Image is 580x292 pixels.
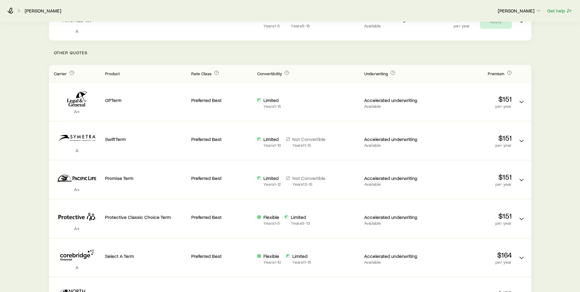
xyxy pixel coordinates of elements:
[191,175,252,181] p: Preferred Best
[547,7,573,14] button: Get help
[430,143,512,148] p: per year
[54,71,67,76] span: Carrier
[430,182,512,187] p: per year
[430,260,512,265] p: per year
[105,97,187,103] p: OPTerm
[292,260,311,265] p: Years 11 - 15
[292,136,325,142] p: Not Convertible
[257,71,282,76] span: Convertibility
[54,186,100,192] p: A+
[364,214,425,220] p: Accelerated underwriting
[364,253,425,259] p: Accelerated underwriting
[292,253,311,259] p: Limited
[105,136,187,142] p: SwiftTerm
[263,253,281,259] p: Flexible
[263,104,281,109] p: Years 1 - 15
[263,97,281,103] p: Limited
[498,8,542,14] p: [PERSON_NAME]
[430,104,512,109] p: per year
[263,23,280,28] p: Years 1 - 5
[364,260,425,265] p: Available
[54,147,100,153] p: A
[263,175,281,181] p: Limited
[364,104,425,109] p: Available
[430,173,512,181] p: $151
[263,260,281,265] p: Years 1 - 10
[191,214,252,220] p: Preferred Best
[488,71,504,76] span: Premium
[105,253,187,259] p: Select A Term
[54,28,100,34] p: A
[105,214,187,220] p: Protective Classic Choice Term
[24,8,62,14] a: [PERSON_NAME]
[191,136,252,142] p: Preferred Best
[263,221,280,226] p: Years 1 - 5
[291,23,324,28] p: Years 6 - 15
[292,143,325,148] p: Years 11 - 15
[191,71,212,76] span: Rate Class
[364,175,425,181] p: Accelerated underwriting
[54,225,100,231] p: A+
[263,136,281,142] p: Limited
[430,212,512,220] p: $151
[430,251,512,259] p: $164
[263,143,281,148] p: Years 1 - 10
[430,95,512,103] p: $151
[364,97,425,103] p: Accelerated underwriting
[191,97,252,103] p: Preferred Best
[191,253,252,259] p: Preferred Best
[291,221,310,226] p: Years 6 - 13
[292,182,325,187] p: Years 13 - 15
[49,40,531,65] p: Other Quotes
[54,108,100,114] p: A+
[105,175,187,181] p: Promise Term
[364,136,425,142] p: Accelerated underwriting
[364,182,425,187] p: Available
[480,14,512,29] button: Apply
[497,7,542,15] button: [PERSON_NAME]
[292,175,325,181] p: Not Convertible
[291,214,310,220] p: Limited
[263,214,280,220] p: Flexible
[364,71,388,76] span: Underwriting
[364,221,425,226] p: Available
[430,134,512,142] p: $151
[54,264,100,270] p: A
[430,221,512,226] p: per year
[105,71,120,76] span: Product
[364,23,425,28] p: Available
[364,143,425,148] p: Available
[263,182,281,187] p: Years 1 - 12
[454,23,470,28] p: per year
